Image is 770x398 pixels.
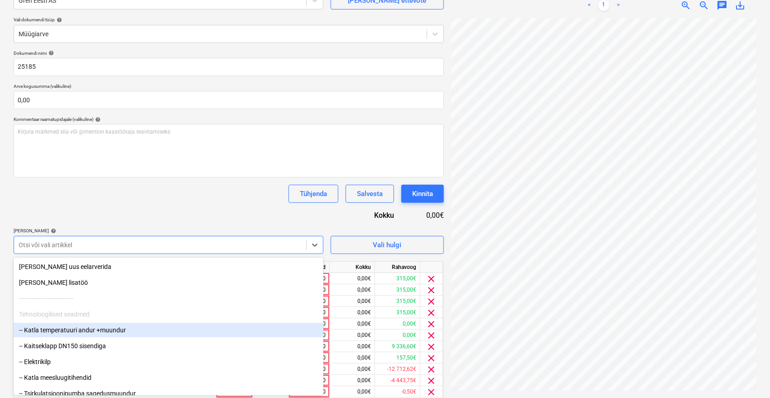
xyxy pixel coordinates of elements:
button: Salvesta [346,185,394,203]
span: clear [426,319,437,330]
div: 315,00€ [375,284,420,296]
div: 0,00€ [330,375,375,386]
div: 157,50€ [375,352,420,364]
div: Salvesta [357,188,383,200]
span: clear [426,375,437,386]
div: Lisa uus eelarverida [14,259,323,274]
input: Dokumendi nimi [14,58,444,76]
div: Lisa uus lisatöö [14,275,323,290]
div: 0,00€ [330,330,375,341]
p: Arve kogusumma (valikuline) [14,83,444,91]
div: -- Katla meesluugitihendid [14,370,323,385]
span: clear [426,296,437,307]
div: -4 443,75€ [375,375,420,386]
span: clear [426,307,437,318]
div: 0,00€ [330,352,375,364]
div: Tühjenda [300,188,327,200]
span: clear [426,387,437,398]
div: Vali dokumendi tüüp [14,17,444,23]
div: -0,50€ [375,386,420,398]
div: 0,00€ [330,284,375,296]
div: Kokku [326,210,409,221]
div: Tehnoloogilised seadmed [14,307,323,321]
span: clear [426,341,437,352]
div: -12 712,62€ [375,364,420,375]
div: 315,00€ [375,296,420,307]
div: 0,00€ [330,296,375,307]
div: 315,00€ [375,273,420,284]
div: Vali hulgi [373,239,401,251]
span: clear [426,285,437,296]
button: Kinnita [401,185,444,203]
span: clear [426,273,437,284]
div: Kommentaar raamatupidajale (valikuline) [14,116,444,122]
div: Rahavoog [375,262,420,273]
div: -- Kaitseklapp DN150 sisendiga [14,339,323,353]
span: clear [426,353,437,364]
button: Tühjenda [289,185,338,203]
div: Kokku [330,262,375,273]
div: 0,00€ [409,210,444,221]
div: Kinnita [412,188,433,200]
div: 0,00€ [330,273,375,284]
input: Arve kogusumma (valikuline) [14,91,444,109]
div: ------------------------------ [14,291,323,306]
div: 315,00€ [375,307,420,318]
div: -- Elektrikilp [14,355,323,369]
div: [PERSON_NAME] uus eelarverida [14,259,323,274]
span: help [93,117,101,122]
span: help [49,228,56,234]
div: -- Katla temperatuuri andur +muundur [14,323,323,337]
div: [PERSON_NAME] lisatöö [14,275,323,290]
div: 0,00€ [375,318,420,330]
span: help [55,17,62,23]
div: 0,00€ [330,307,375,318]
span: clear [426,364,437,375]
span: clear [426,330,437,341]
div: [PERSON_NAME] [14,228,323,234]
button: Vali hulgi [331,236,444,254]
div: Dokumendi nimi [14,50,444,56]
div: 0,00€ [375,330,420,341]
div: 9 336,60€ [375,341,420,352]
div: 0,00€ [330,386,375,398]
div: 0,00€ [330,341,375,352]
div: 0,00€ [330,364,375,375]
div: 0,00€ [330,318,375,330]
span: help [47,50,54,56]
